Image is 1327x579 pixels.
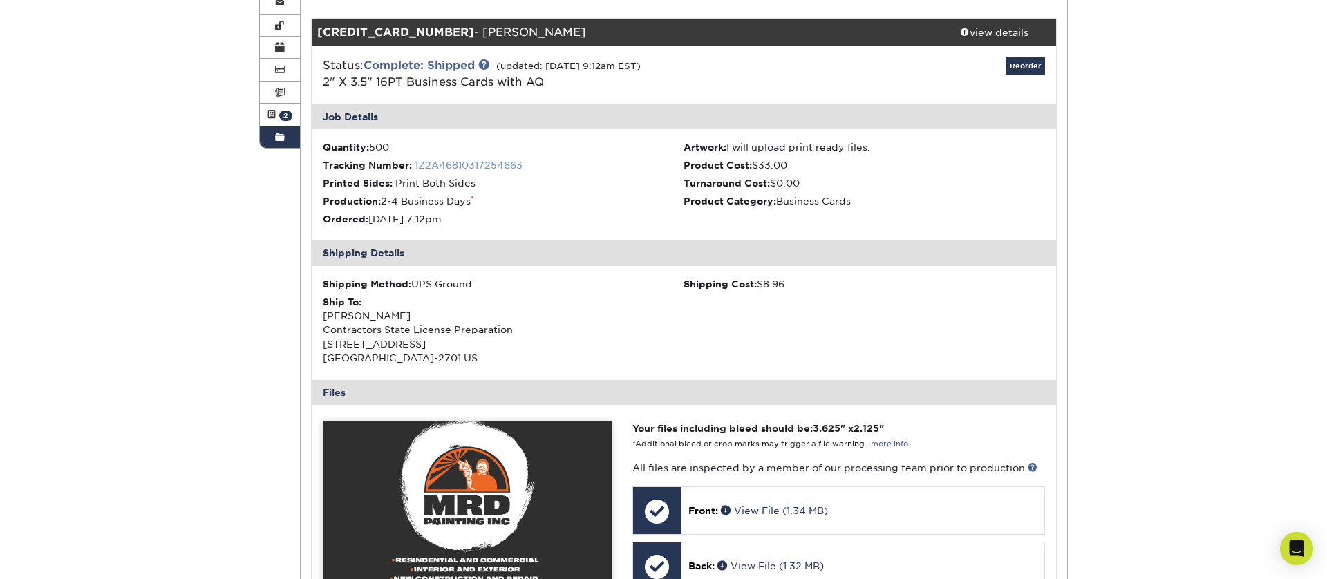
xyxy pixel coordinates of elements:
p: All files are inspected by a member of our processing team prior to production. [632,461,1045,475]
strong: Shipping Method: [323,278,411,289]
span: Print Both Sides [395,178,476,189]
a: view details [932,19,1056,46]
a: Complete: Shipped [364,59,475,72]
div: Status: [312,57,808,91]
a: 2" X 3.5" 16PT Business Cards with AQ [323,75,544,88]
strong: Tracking Number: [323,160,412,171]
a: 1Z2A46810317254663 [415,160,523,171]
strong: Printed Sides: [323,178,393,189]
li: [DATE] 7:12pm [323,212,684,226]
span: 2 [279,111,292,121]
span: 2.125 [854,423,879,434]
div: view details [932,26,1056,39]
div: Job Details [312,104,1057,129]
div: [PERSON_NAME] Contractors State License Preparation [STREET_ADDRESS] [GEOGRAPHIC_DATA]-2701 US [323,295,684,366]
strong: Product Cost: [684,160,752,171]
small: (updated: [DATE] 9:12am EST) [496,61,641,71]
span: 3.625 [813,423,840,434]
div: $8.96 [684,277,1045,291]
strong: [CREDIT_CARD_NUMBER] [317,26,474,39]
strong: Quantity: [323,142,369,153]
span: Back: [688,560,715,571]
strong: Ship To: [323,296,361,307]
small: *Additional bleed or crop marks may trigger a file warning – [632,439,908,448]
li: 500 [323,140,684,154]
li: Business Cards [684,194,1045,208]
div: Open Intercom Messenger [1280,532,1313,565]
div: Shipping Details [312,240,1057,265]
strong: Your files including bleed should be: " x " [632,423,884,434]
strong: Artwork: [684,142,726,153]
a: Reorder [1006,57,1045,75]
a: more info [871,439,908,448]
li: 2-4 Business Days [323,194,684,208]
div: Files [312,380,1057,405]
div: UPS Ground [323,277,684,291]
span: Front: [688,505,718,516]
li: $0.00 [684,176,1045,190]
strong: Product Category: [684,196,776,207]
li: I will upload print ready files. [684,140,1045,154]
a: 2 [260,104,300,126]
strong: Shipping Cost: [684,278,757,289]
strong: Production: [323,196,381,207]
strong: Ordered: [323,213,368,225]
div: - [PERSON_NAME] [312,19,932,46]
a: View File (1.32 MB) [717,560,824,571]
li: $33.00 [684,158,1045,172]
a: View File (1.34 MB) [721,505,828,516]
strong: Turnaround Cost: [684,178,770,189]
